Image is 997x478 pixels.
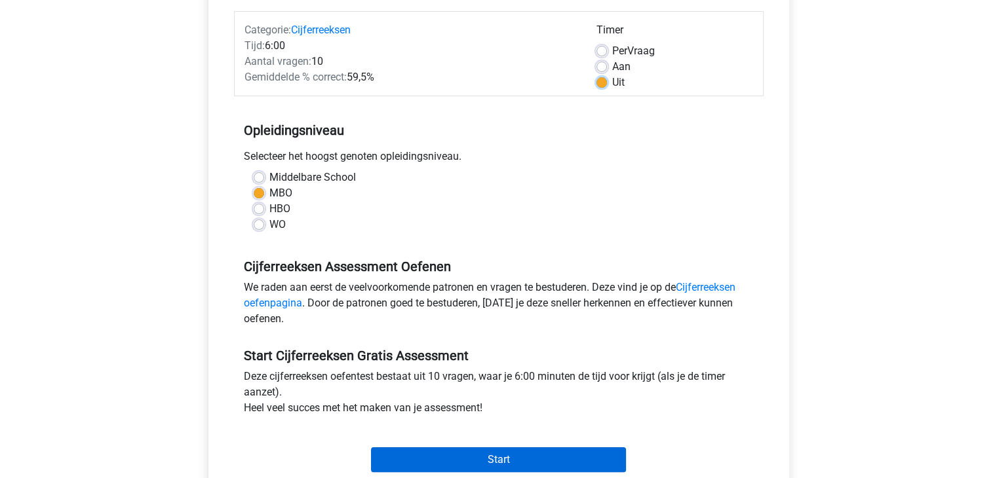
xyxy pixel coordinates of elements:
label: MBO [269,185,292,201]
div: Deze cijferreeksen oefentest bestaat uit 10 vragen, waar je 6:00 minuten de tijd voor krijgt (als... [234,369,764,421]
div: 6:00 [235,38,587,54]
div: 59,5% [235,69,587,85]
label: HBO [269,201,290,217]
label: Middelbare School [269,170,356,185]
div: Selecteer het hoogst genoten opleidingsniveau. [234,149,764,170]
div: 10 [235,54,587,69]
span: Per [612,45,627,57]
label: Vraag [612,43,655,59]
div: We raden aan eerst de veelvoorkomende patronen en vragen te bestuderen. Deze vind je op de . Door... [234,280,764,332]
h5: Opleidingsniveau [244,117,754,143]
a: Cijferreeksen [291,24,351,36]
span: Tijd: [244,39,265,52]
label: Aan [612,59,631,75]
label: WO [269,217,286,232]
span: Categorie: [244,24,291,36]
label: Uit [612,75,625,90]
span: Aantal vragen: [244,55,311,67]
h5: Start Cijferreeksen Gratis Assessment [244,348,754,363]
input: Start [371,447,626,472]
div: Timer [596,22,753,43]
span: Gemiddelde % correct: [244,71,347,83]
h5: Cijferreeksen Assessment Oefenen [244,259,754,274]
